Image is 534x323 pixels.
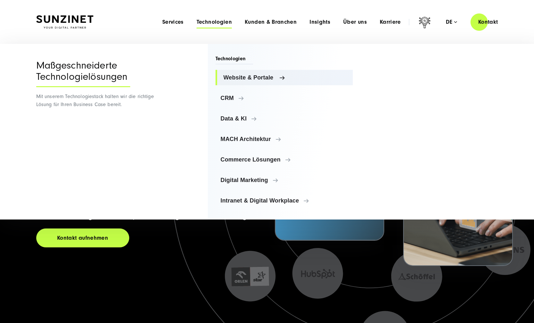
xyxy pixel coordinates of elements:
[36,60,130,87] div: Maßgeschneiderte Technologielösungen
[221,136,348,142] span: MACH Architektur
[36,228,129,247] a: Kontakt aufnehmen
[221,197,348,204] span: Intranet & Digital Workplace
[343,19,367,25] a: Über uns
[216,90,353,106] a: CRM
[197,19,232,25] a: Technologien
[216,193,353,208] a: Intranet & Digital Workplace
[36,15,93,29] img: SUNZINET Full Service Digital Agentur
[224,74,348,81] span: Website & Portale
[221,115,348,122] span: Data & KI
[216,55,253,64] span: Technologien
[221,177,348,183] span: Digital Marketing
[216,70,353,85] a: Website & Portale
[36,93,157,109] p: Mit unserem Technologiestack halten wir die richtige Lösung für Ihren Business Case bereit.
[216,152,353,167] a: Commerce Lösungen
[245,19,297,25] a: Kunden & Branchen
[309,19,330,25] a: Insights
[446,19,457,25] div: de
[162,19,184,25] a: Services
[221,156,348,163] span: Commerce Lösungen
[470,13,506,31] a: Kontakt
[216,111,353,126] a: Data & KI
[221,95,348,101] span: CRM
[380,19,401,25] a: Karriere
[216,172,353,188] a: Digital Marketing
[216,131,353,147] a: MACH Architektur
